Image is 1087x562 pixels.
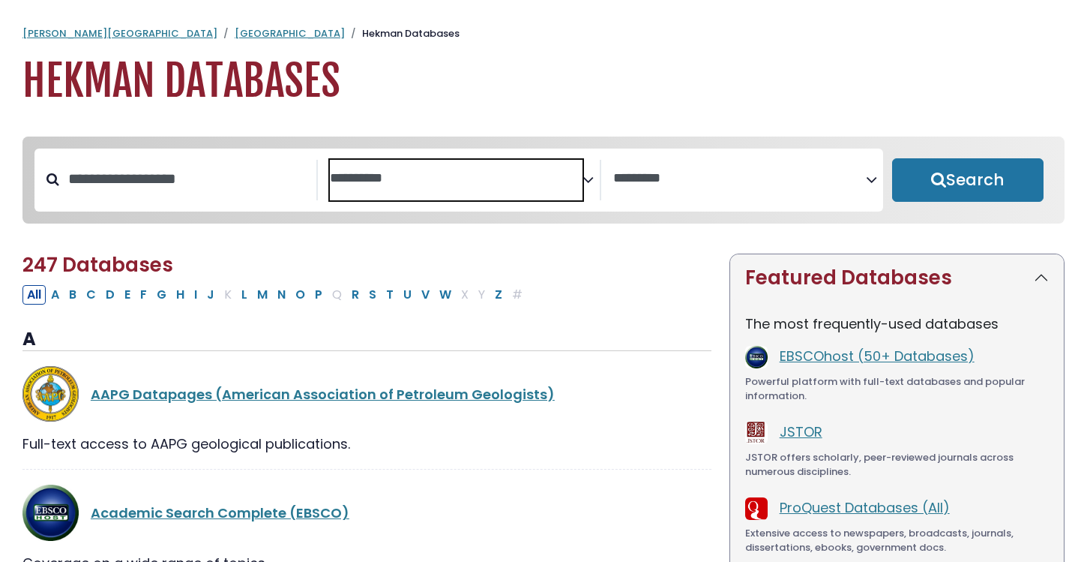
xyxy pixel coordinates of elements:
[46,285,64,305] button: Filter Results A
[172,285,189,305] button: Filter Results H
[780,422,822,441] a: JSTOR
[237,285,252,305] button: Filter Results L
[120,285,135,305] button: Filter Results E
[82,285,100,305] button: Filter Results C
[190,285,202,305] button: Filter Results I
[91,503,349,522] a: Academic Search Complete (EBSCO)
[291,285,310,305] button: Filter Results O
[22,251,173,278] span: 247 Databases
[892,158,1044,202] button: Submit for Search Results
[745,450,1049,479] div: JSTOR offers scholarly, peer-reviewed journals across numerous disciplines.
[136,285,151,305] button: Filter Results F
[273,285,290,305] button: Filter Results N
[22,284,529,303] div: Alpha-list to filter by first letter of database name
[64,285,81,305] button: Filter Results B
[364,285,381,305] button: Filter Results S
[382,285,398,305] button: Filter Results T
[745,374,1049,404] div: Powerful platform with full-text databases and popular information.
[152,285,171,305] button: Filter Results G
[22,434,711,454] div: Full-text access to AAPG geological publications.
[101,285,119,305] button: Filter Results D
[399,285,416,305] button: Filter Results U
[310,285,327,305] button: Filter Results P
[91,385,555,404] a: AAPG Datapages (American Association of Petroleum Geologists)
[22,285,46,305] button: All
[59,167,316,191] input: Search database by title or keyword
[22,56,1065,107] h1: Hekman Databases
[22,26,217,41] a: [PERSON_NAME][GEOGRAPHIC_DATA]
[745,314,1049,334] p: The most frequently-used databases
[330,171,582,187] textarea: Search
[235,26,345,41] a: [GEOGRAPHIC_DATA]
[253,285,272,305] button: Filter Results M
[22,26,1065,41] nav: breadcrumb
[417,285,434,305] button: Filter Results V
[202,285,219,305] button: Filter Results J
[22,329,711,351] h3: A
[490,285,507,305] button: Filter Results Z
[730,254,1064,302] button: Featured Databases
[22,137,1065,224] nav: Search filters
[435,285,456,305] button: Filter Results W
[347,285,364,305] button: Filter Results R
[780,498,950,517] a: ProQuest Databases (All)
[345,26,460,41] li: Hekman Databases
[780,347,975,365] a: EBSCOhost (50+ Databases)
[745,526,1049,555] div: Extensive access to newspapers, broadcasts, journals, dissertations, ebooks, government docs.
[613,171,866,187] textarea: Search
